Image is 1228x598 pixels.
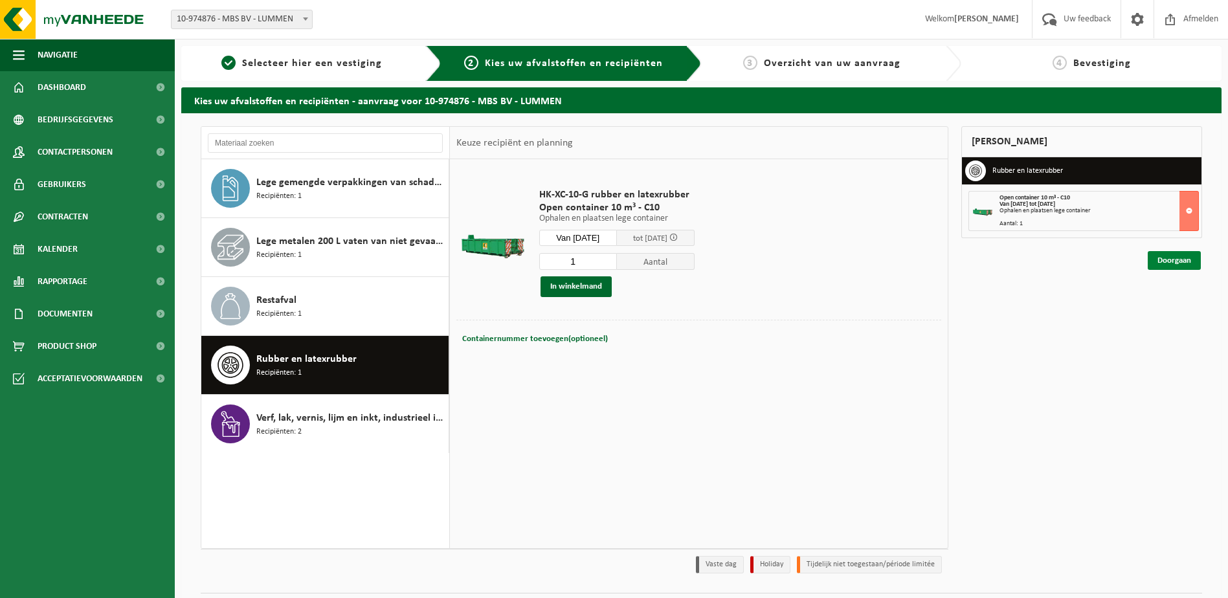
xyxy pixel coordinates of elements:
[38,265,87,298] span: Rapportage
[617,253,695,270] span: Aantal
[221,56,236,70] span: 1
[256,367,302,379] span: Recipiënten: 1
[201,218,449,277] button: Lege metalen 200 L vaten van niet gevaarlijke producten Recipiënten: 1
[256,308,302,320] span: Recipiënten: 1
[1053,56,1067,70] span: 4
[999,208,1198,214] div: Ophalen en plaatsen lege container
[462,335,608,343] span: Containernummer toevoegen(optioneel)
[256,351,357,367] span: Rubber en latexrubber
[797,556,942,573] li: Tijdelijk niet toegestaan/période limitée
[750,556,790,573] li: Holiday
[992,161,1063,181] h3: Rubber en latexrubber
[201,395,449,453] button: Verf, lak, vernis, lijm en inkt, industrieel in kleinverpakking Recipiënten: 2
[256,426,302,438] span: Recipiënten: 2
[38,136,113,168] span: Contactpersonen
[539,201,695,214] span: Open container 10 m³ - C10
[38,168,86,201] span: Gebruikers
[256,249,302,261] span: Recipiënten: 1
[999,201,1055,208] strong: Van [DATE] tot [DATE]
[485,58,663,69] span: Kies uw afvalstoffen en recipiënten
[38,71,86,104] span: Dashboard
[764,58,900,69] span: Overzicht van uw aanvraag
[38,104,113,136] span: Bedrijfsgegevens
[256,175,445,190] span: Lege gemengde verpakkingen van schadelijke stoffen
[539,188,695,201] span: HK-XC-10-G rubber en latexrubber
[539,230,617,246] input: Selecteer datum
[450,127,579,159] div: Keuze recipiënt en planning
[201,336,449,395] button: Rubber en latexrubber Recipiënten: 1
[242,58,382,69] span: Selecteer hier een vestiging
[961,126,1202,157] div: [PERSON_NAME]
[743,56,757,70] span: 3
[999,221,1198,227] div: Aantal: 1
[38,201,88,233] span: Contracten
[256,293,296,308] span: Restafval
[1148,251,1201,270] a: Doorgaan
[256,410,445,426] span: Verf, lak, vernis, lijm en inkt, industrieel in kleinverpakking
[256,234,445,249] span: Lege metalen 200 L vaten van niet gevaarlijke producten
[38,39,78,71] span: Navigatie
[1073,58,1131,69] span: Bevestiging
[539,214,695,223] p: Ophalen en plaatsen lege container
[954,14,1019,24] strong: [PERSON_NAME]
[633,234,667,243] span: tot [DATE]
[256,190,302,203] span: Recipiënten: 1
[171,10,313,29] span: 10-974876 - MBS BV - LUMMEN
[696,556,744,573] li: Vaste dag
[464,56,478,70] span: 2
[541,276,612,297] button: In winkelmand
[181,87,1222,113] h2: Kies uw afvalstoffen en recipiënten - aanvraag voor 10-974876 - MBS BV - LUMMEN
[461,330,609,348] button: Containernummer toevoegen(optioneel)
[188,56,416,71] a: 1Selecteer hier een vestiging
[201,277,449,336] button: Restafval Recipiënten: 1
[38,330,96,362] span: Product Shop
[208,133,443,153] input: Materiaal zoeken
[38,233,78,265] span: Kalender
[38,298,93,330] span: Documenten
[172,10,312,28] span: 10-974876 - MBS BV - LUMMEN
[201,159,449,218] button: Lege gemengde verpakkingen van schadelijke stoffen Recipiënten: 1
[999,194,1070,201] span: Open container 10 m³ - C10
[38,362,142,395] span: Acceptatievoorwaarden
